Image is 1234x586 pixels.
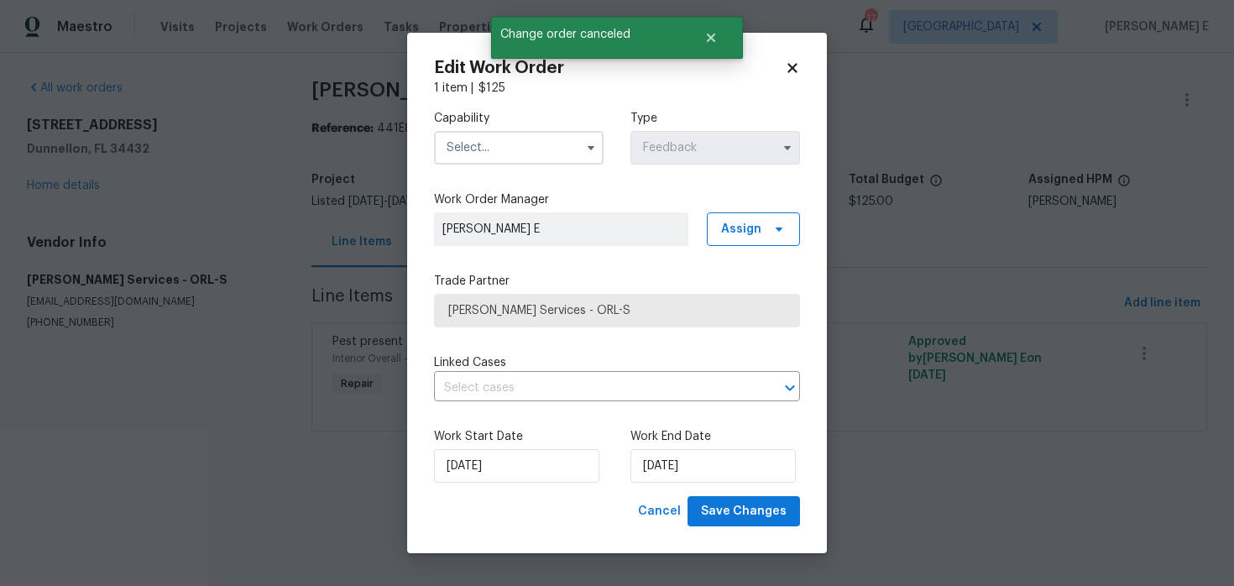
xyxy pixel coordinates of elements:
[434,110,604,127] label: Capability
[491,17,683,52] span: Change order canceled
[448,302,786,319] span: [PERSON_NAME] Services - ORL-S
[778,376,802,400] button: Open
[478,82,505,94] span: $ 125
[434,60,785,76] h2: Edit Work Order
[434,449,599,483] input: M/D/YYYY
[638,501,681,522] span: Cancel
[434,80,800,97] div: 1 item |
[434,131,604,165] input: Select...
[777,138,797,158] button: Show options
[630,428,800,445] label: Work End Date
[434,375,753,401] input: Select cases
[683,21,739,55] button: Close
[581,138,601,158] button: Show options
[434,273,800,290] label: Trade Partner
[434,428,604,445] label: Work Start Date
[434,191,800,208] label: Work Order Manager
[442,221,680,238] span: [PERSON_NAME] E
[631,496,688,527] button: Cancel
[630,131,800,165] input: Select...
[630,449,796,483] input: M/D/YYYY
[630,110,800,127] label: Type
[701,501,787,522] span: Save Changes
[721,221,761,238] span: Assign
[688,496,800,527] button: Save Changes
[434,354,506,371] span: Linked Cases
